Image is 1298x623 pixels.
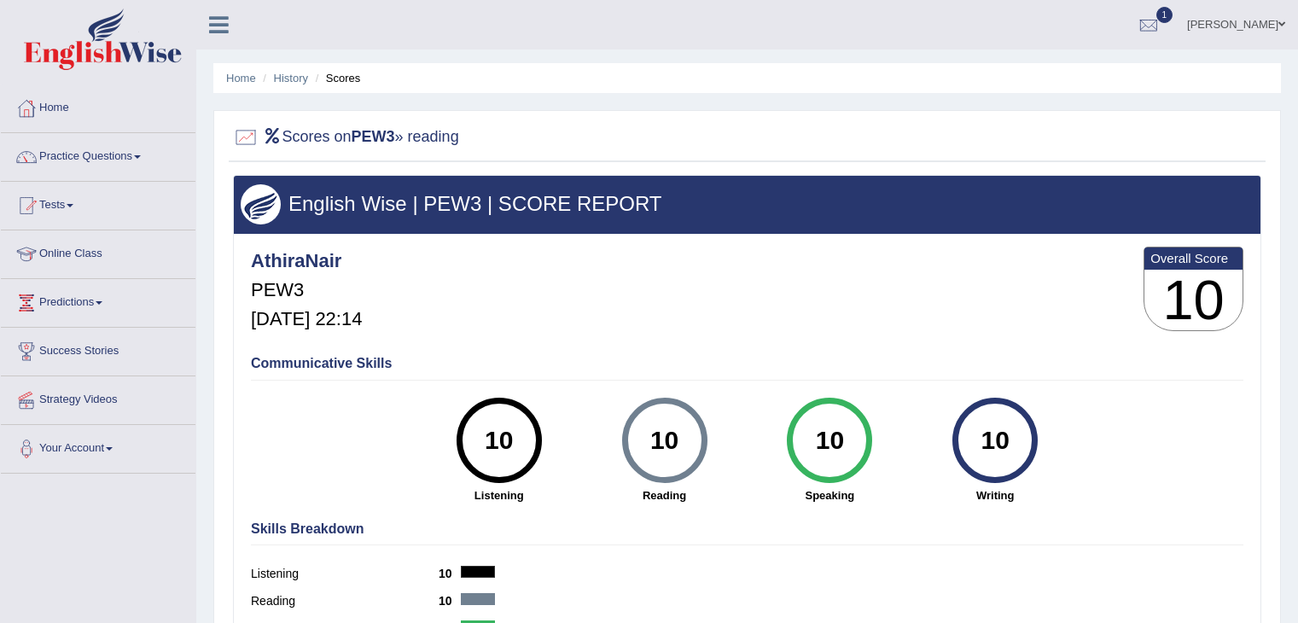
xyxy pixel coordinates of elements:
[799,405,861,476] div: 10
[1144,270,1243,331] h3: 10
[591,487,739,504] strong: Reading
[633,405,696,476] div: 10
[274,72,308,84] a: History
[251,521,1243,537] h4: Skills Breakdown
[439,567,461,580] b: 10
[251,356,1243,371] h4: Communicative Skills
[251,309,362,329] h5: [DATE] 22:14
[439,594,461,608] b: 10
[1,328,195,370] a: Success Stories
[233,125,459,150] h2: Scores on » reading
[251,592,439,610] label: Reading
[1,133,195,176] a: Practice Questions
[1,182,195,224] a: Tests
[1150,251,1237,265] b: Overall Score
[1,279,195,322] a: Predictions
[251,565,439,583] label: Listening
[921,487,1069,504] strong: Writing
[425,487,573,504] strong: Listening
[241,184,281,224] img: wings.png
[1,376,195,419] a: Strategy Videos
[352,128,395,145] b: PEW3
[1156,7,1173,23] span: 1
[1,425,195,468] a: Your Account
[241,193,1254,215] h3: English Wise | PEW3 | SCORE REPORT
[468,405,530,476] div: 10
[1,230,195,273] a: Online Class
[1,84,195,127] a: Home
[226,72,256,84] a: Home
[251,251,362,271] h4: AthiraNair
[311,70,361,86] li: Scores
[964,405,1027,476] div: 10
[755,487,904,504] strong: Speaking
[251,280,362,300] h5: PEW3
